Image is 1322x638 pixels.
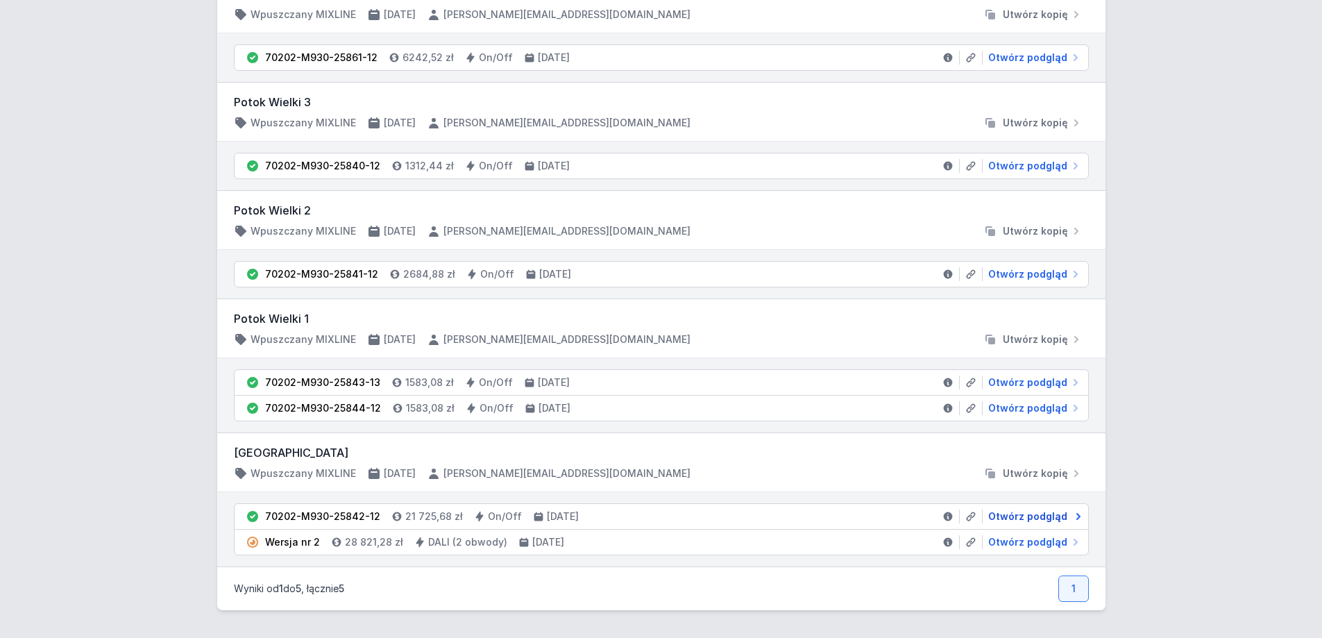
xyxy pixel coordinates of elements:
[983,535,1083,549] a: Otwórz podgląd
[988,51,1067,65] span: Otwórz podgląd
[265,267,378,281] div: 70202-M930-25841-12
[402,51,454,65] h4: 6242,52 zł
[251,467,356,480] h4: Wpuszczany MIXLINE
[246,535,260,549] img: pending.svg
[265,401,381,415] div: 70202-M930-25844-12
[983,51,1083,65] a: Otwórz podgląd
[279,582,283,594] span: 1
[265,51,378,65] div: 70202-M930-25861-12
[443,224,690,238] h4: [PERSON_NAME][EMAIL_ADDRESS][DOMAIN_NAME]
[988,535,1067,549] span: Otwórz podgląd
[251,224,356,238] h4: Wpuszczany MIXLINE
[479,51,513,65] h4: On/Off
[1058,576,1089,602] a: 1
[988,376,1067,389] span: Otwórz podgląd
[234,94,1089,110] h3: Potok Wielki 3
[1003,333,1068,346] span: Utwórz kopię
[1003,8,1068,22] span: Utwórz kopię
[488,510,522,523] h4: On/Off
[983,159,1083,173] a: Otwórz podgląd
[978,8,1089,22] button: Utwórz kopię
[547,510,579,523] h4: [DATE]
[983,376,1083,389] a: Otwórz podgląd
[479,159,513,173] h4: On/Off
[480,401,514,415] h4: On/Off
[406,401,455,415] h4: 1583,08 zł
[480,267,514,281] h4: On/Off
[532,535,564,549] h4: [DATE]
[988,510,1067,523] span: Otwórz podgląd
[265,159,380,173] div: 70202-M930-25840-12
[251,333,356,346] h4: Wpuszczany MIXLINE
[539,401,570,415] h4: [DATE]
[988,159,1067,173] span: Otwórz podgląd
[384,333,416,346] h4: [DATE]
[1003,116,1068,130] span: Utwórz kopię
[983,510,1083,523] a: Otwórz podgląd
[978,116,1089,130] button: Utwórz kopię
[234,202,1089,219] h3: Potok Wielki 2
[988,267,1067,281] span: Otwórz podgląd
[384,116,416,130] h4: [DATE]
[339,582,344,594] span: 5
[479,376,513,389] h4: On/Off
[384,467,416,480] h4: [DATE]
[403,267,455,281] h4: 2684,88 zł
[234,310,1089,327] h3: Potok Wielki 1
[296,582,301,594] span: 5
[443,467,690,480] h4: [PERSON_NAME][EMAIL_ADDRESS][DOMAIN_NAME]
[384,224,416,238] h4: [DATE]
[443,8,690,22] h4: [PERSON_NAME][EMAIL_ADDRESS][DOMAIN_NAME]
[428,535,507,549] h4: DALI (2 obwody)
[1003,224,1068,238] span: Utwórz kopię
[983,267,1083,281] a: Otwórz podgląd
[405,510,463,523] h4: 21 725,68 zł
[234,582,344,596] p: Wyniki od do , łącznie
[978,467,1089,480] button: Utwórz kopię
[539,267,571,281] h4: [DATE]
[978,224,1089,238] button: Utwórz kopię
[443,333,690,346] h4: [PERSON_NAME][EMAIL_ADDRESS][DOMAIN_NAME]
[251,8,356,22] h4: Wpuszczany MIXLINE
[443,116,690,130] h4: [PERSON_NAME][EMAIL_ADDRESS][DOMAIN_NAME]
[405,159,454,173] h4: 1312,44 zł
[251,116,356,130] h4: Wpuszczany MIXLINE
[538,51,570,65] h4: [DATE]
[265,510,380,523] div: 70202-M930-25842-12
[345,535,403,549] h4: 28 821,28 zł
[538,159,570,173] h4: [DATE]
[234,444,1089,461] h3: [GEOGRAPHIC_DATA]
[405,376,454,389] h4: 1583,08 zł
[265,535,320,549] div: Wersja nr 2
[983,401,1083,415] a: Otwórz podgląd
[988,401,1067,415] span: Otwórz podgląd
[384,8,416,22] h4: [DATE]
[1003,467,1068,480] span: Utwórz kopię
[538,376,570,389] h4: [DATE]
[265,376,380,389] div: 70202-M930-25843-13
[978,333,1089,346] button: Utwórz kopię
